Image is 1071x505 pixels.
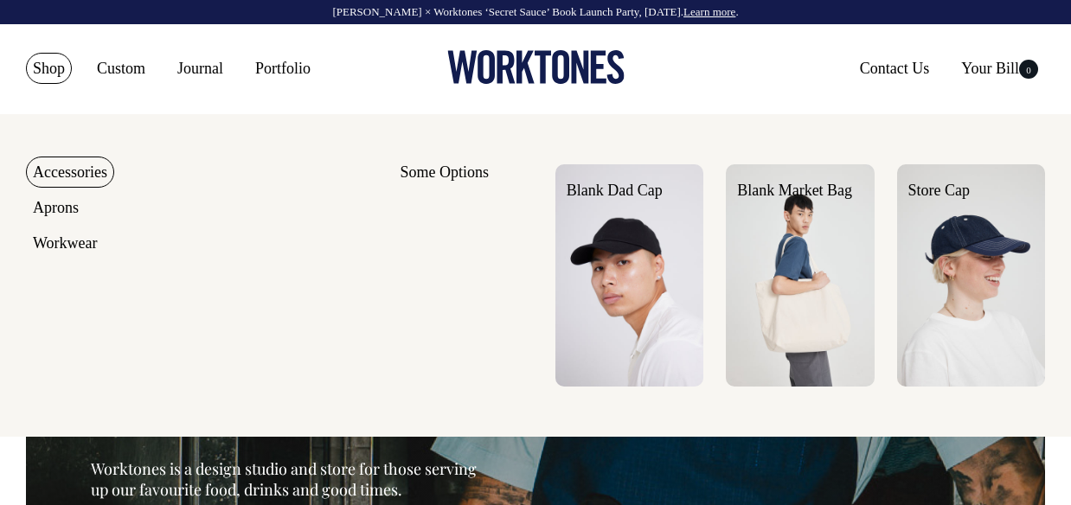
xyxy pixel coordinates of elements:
div: Some Options [401,164,533,387]
div: [PERSON_NAME] × Worktones ‘Secret Sauce’ Book Launch Party, [DATE]. . [17,6,1054,18]
a: Workwear [26,227,105,259]
img: Blank Market Bag [726,164,874,387]
h1: Hospitality Wares Made Good [91,314,645,444]
a: Aprons [26,192,86,223]
a: Your Bill0 [954,53,1045,84]
p: Worktones is a design studio and store for those serving up our favourite food, drinks and good t... [91,458,484,500]
a: Contact Us [853,53,937,84]
a: Journal [170,53,230,84]
a: Learn more [683,5,735,18]
a: Store Cap [908,182,971,199]
a: Accessories [26,157,114,188]
img: Store Cap [897,164,1045,387]
a: Portfolio [248,53,317,84]
img: Blank Dad Cap [555,164,703,387]
a: Blank Market Bag [737,182,852,199]
span: 0 [1019,60,1038,79]
a: Blank Dad Cap [567,182,663,199]
a: Custom [90,53,152,84]
a: Shop [26,53,72,84]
